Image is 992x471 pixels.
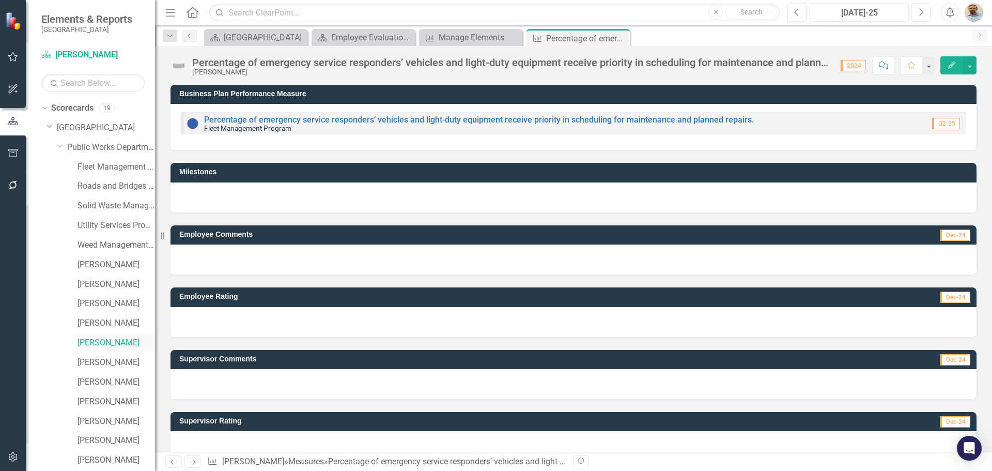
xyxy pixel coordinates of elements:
[222,457,284,466] a: [PERSON_NAME]
[204,124,291,132] small: Fleet Management Program
[78,337,155,349] a: [PERSON_NAME]
[78,200,155,212] a: Solid Waste Management Program
[207,31,305,44] a: [GEOGRAPHIC_DATA]
[57,122,155,134] a: [GEOGRAPHIC_DATA]
[78,259,155,271] a: [PERSON_NAME]
[41,13,132,25] span: Elements & Reports
[187,117,199,130] img: No Data
[78,357,155,369] a: [PERSON_NAME]
[940,292,970,303] span: Dec-24
[740,8,763,16] span: Search
[314,31,412,44] a: Employee Evaluation Navigation
[940,230,970,241] span: Dec-24
[78,435,155,447] a: [PERSON_NAME]
[78,161,155,173] a: Fleet Management Program
[179,90,971,98] h3: Business Plan Performance Measure
[78,317,155,329] a: [PERSON_NAME]
[78,239,155,251] a: Weed Management Program
[813,7,905,19] div: [DATE]-25
[725,5,777,20] button: Search
[99,104,115,113] div: 19
[179,293,694,300] h3: Employee Rating
[67,142,155,154] a: Public Works Department
[288,457,324,466] a: Measures
[41,74,145,92] input: Search Below...
[932,118,960,129] span: Q2-25
[179,417,705,425] h3: Supervisor Rating
[78,279,155,291] a: [PERSON_NAME]
[546,32,627,45] div: Percentage of emergency service responders’ vehicles and light-duty equipment receive priority in...
[810,3,909,22] button: [DATE]-25
[940,416,970,428] span: Dec-24
[41,25,132,34] small: [GEOGRAPHIC_DATA]
[841,60,866,71] span: 2024
[328,457,860,466] div: Percentage of emergency service responders’ vehicles and light-duty equipment receive priority in...
[5,12,23,30] img: ClearPoint Strategy
[331,31,412,44] div: Employee Evaluation Navigation
[179,231,734,238] h3: Employee Comments
[78,376,155,388] a: [PERSON_NAME]
[78,416,155,428] a: [PERSON_NAME]
[78,180,155,192] a: Roads and Bridges Program
[179,168,971,176] h3: Milestones
[192,57,830,68] div: Percentage of emergency service responders’ vehicles and light-duty equipment receive priority in...
[439,31,520,44] div: Manage Elements
[224,31,305,44] div: [GEOGRAPHIC_DATA]
[78,298,155,310] a: [PERSON_NAME]
[957,436,982,461] div: Open Intercom Messenger
[209,4,780,22] input: Search ClearPoint...
[204,115,754,125] a: Percentage of emergency service responders’ vehicles and light-duty equipment receive priority in...
[78,396,155,408] a: [PERSON_NAME]
[51,102,94,114] a: Scorecards
[171,57,187,74] img: Not Defined
[78,220,155,232] a: Utility Services Program
[965,3,983,22] img: Martin Schmidt
[78,454,155,466] a: [PERSON_NAME]
[940,354,970,366] span: Dec-24
[422,31,520,44] a: Manage Elements
[207,456,566,468] div: » »
[179,355,741,363] h3: Supervisor Comments
[192,68,830,76] div: [PERSON_NAME]
[41,49,145,61] a: [PERSON_NAME]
